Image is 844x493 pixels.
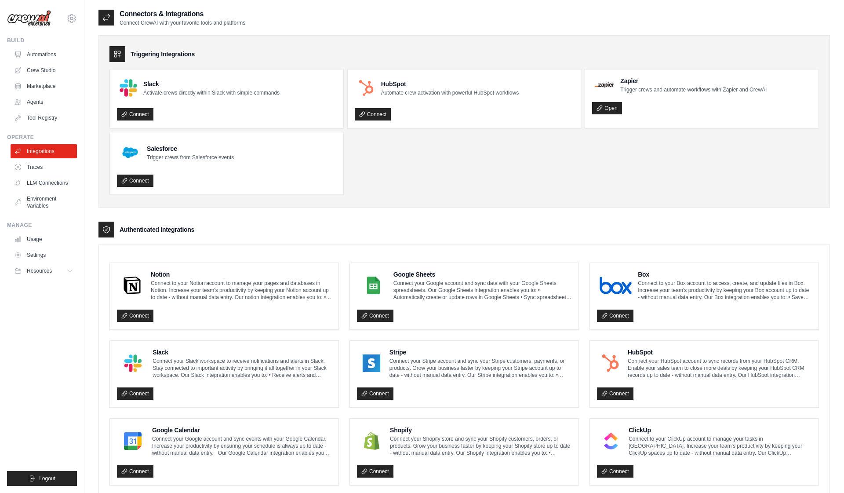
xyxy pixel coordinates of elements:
[357,465,393,478] a: Connect
[11,63,77,77] a: Crew Studio
[11,111,77,125] a: Tool Registry
[27,267,52,274] span: Resources
[151,270,331,279] h4: Notion
[120,142,141,163] img: Salesforce Logo
[390,435,571,456] p: Connect your Shopify store and sync your Shopify customers, orders, or products. Grow your busine...
[393,270,571,279] h4: Google Sheets
[131,50,195,58] h3: Triggering Integrations
[153,348,331,357] h4: Slack
[120,277,145,294] img: Notion Logo
[11,176,77,190] a: LLM Connections
[638,280,811,301] p: Connect to your Box account to access, create, and update files in Box. Increase your team’s prod...
[360,432,384,450] img: Shopify Logo
[7,37,77,44] div: Build
[117,310,153,322] a: Connect
[360,354,383,372] img: Stripe Logo
[595,82,614,88] img: Zapier Logo
[143,89,280,96] p: Activate crews directly within Slack with simple commands
[393,280,571,301] p: Connect your Google account and sync data with your Google Sheets spreadsheets. Our Google Sheets...
[11,264,77,278] button: Resources
[628,348,811,357] h4: HubSpot
[357,310,393,322] a: Connect
[389,348,571,357] h4: Stripe
[357,79,375,97] img: HubSpot Logo
[11,248,77,262] a: Settings
[147,144,234,153] h4: Salesforce
[597,310,633,322] a: Connect
[117,108,153,121] a: Connect
[39,475,55,482] span: Logout
[152,426,331,435] h4: Google Calendar
[600,277,632,294] img: Box Logo
[357,387,393,400] a: Connect
[120,19,245,26] p: Connect CrewAI with your favorite tools and platforms
[389,358,571,379] p: Connect your Stripe account and sync your Stripe customers, payments, or products. Grow your busi...
[597,387,633,400] a: Connect
[120,354,146,372] img: Slack Logo
[11,95,77,109] a: Agents
[120,9,245,19] h2: Connectors & Integrations
[638,270,811,279] h4: Box
[147,154,234,161] p: Trigger crews from Salesforce events
[7,10,51,27] img: Logo
[629,435,811,456] p: Connect to your ClickUp account to manage your tasks in [GEOGRAPHIC_DATA]. Increase your team’s p...
[592,102,622,114] a: Open
[629,426,811,435] h4: ClickUp
[7,471,77,486] button: Logout
[151,280,331,301] p: Connect to your Notion account to manage your pages and databases in Notion. Increase your team’s...
[620,77,767,85] h4: Zapier
[7,134,77,141] div: Operate
[117,387,153,400] a: Connect
[355,108,391,121] a: Connect
[120,79,137,97] img: Slack Logo
[597,465,633,478] a: Connect
[381,89,519,96] p: Automate crew activation with powerful HubSpot workflows
[600,432,622,450] img: ClickUp Logo
[7,222,77,229] div: Manage
[11,47,77,62] a: Automations
[11,192,77,213] a: Environment Variables
[120,225,194,234] h3: Authenticated Integrations
[152,435,331,456] p: Connect your Google account and sync events with your Google Calendar. Increase your productivity...
[11,144,77,158] a: Integrations
[117,175,153,187] a: Connect
[620,86,767,93] p: Trigger crews and automate workflows with Zapier and CrewAI
[600,354,622,372] img: HubSpot Logo
[390,426,571,435] h4: Shopify
[11,232,77,246] a: Usage
[153,358,331,379] p: Connect your Slack workspace to receive notifications and alerts in Slack. Stay connected to impo...
[360,277,387,294] img: Google Sheets Logo
[628,358,811,379] p: Connect your HubSpot account to sync records from your HubSpot CRM. Enable your sales team to clo...
[120,432,146,450] img: Google Calendar Logo
[117,465,153,478] a: Connect
[143,80,280,88] h4: Slack
[11,79,77,93] a: Marketplace
[381,80,519,88] h4: HubSpot
[11,160,77,174] a: Traces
